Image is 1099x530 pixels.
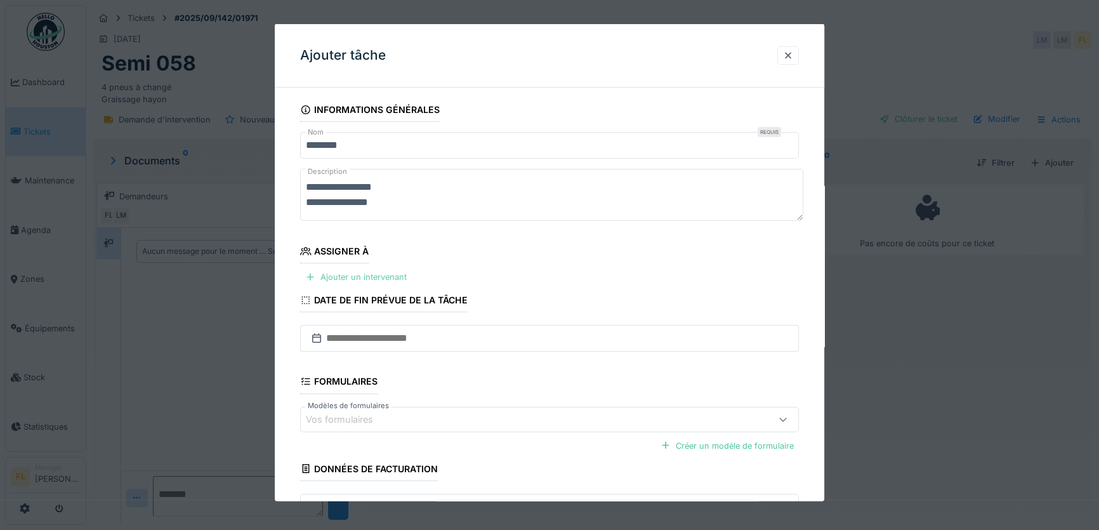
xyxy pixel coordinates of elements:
div: Informations générales [300,100,440,122]
div: Formulaires [300,372,378,394]
label: Description [305,164,350,180]
h3: Ajouter tâche [300,48,386,63]
div: Créer un modèle de formulaire [655,437,799,454]
div: Date de fin prévue de la tâche [300,291,468,312]
label: Nom [305,127,326,138]
div: Assigner à [300,242,369,263]
div: Ajouter un intervenant [300,268,412,286]
label: Modèles de formulaires [305,400,392,411]
div: Vos formulaires [306,412,391,426]
div: Vos données de facturation [306,500,444,513]
div: Requis [758,127,781,137]
div: Données de facturation [300,459,438,480]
